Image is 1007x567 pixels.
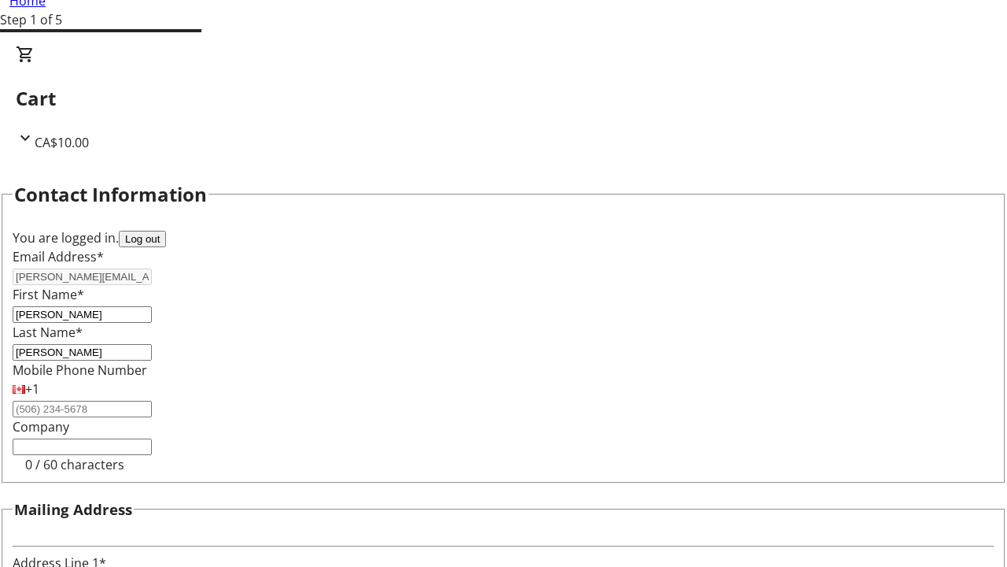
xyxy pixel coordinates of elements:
button: Log out [119,231,166,247]
h2: Contact Information [14,180,207,209]
tr-character-limit: 0 / 60 characters [25,456,124,473]
h3: Mailing Address [14,498,132,521]
label: Company [13,418,69,435]
span: CA$10.00 [35,134,89,151]
label: Last Name* [13,324,83,341]
label: Email Address* [13,248,104,265]
label: Mobile Phone Number [13,361,147,379]
h2: Cart [16,84,991,113]
label: First Name* [13,286,84,303]
input: (506) 234-5678 [13,401,152,417]
div: You are logged in. [13,228,994,247]
div: CartCA$10.00 [16,45,991,152]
